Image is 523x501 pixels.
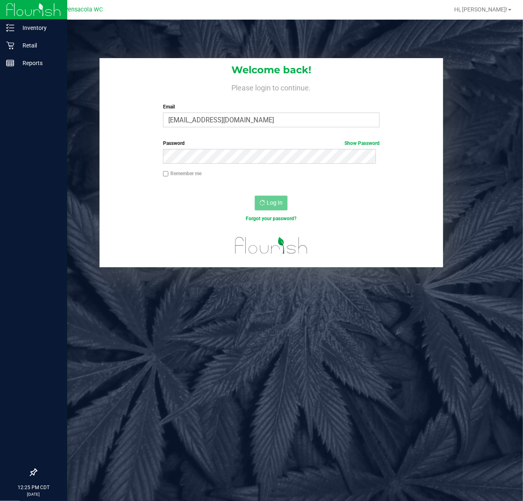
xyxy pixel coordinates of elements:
[4,491,63,497] p: [DATE]
[344,140,380,146] a: Show Password
[229,231,315,260] img: flourish_logo.svg
[454,6,507,13] span: Hi, [PERSON_NAME]!
[163,103,380,111] label: Email
[64,6,103,13] span: Pensacola WC
[163,140,185,146] span: Password
[246,216,297,221] a: Forgot your password?
[100,82,443,92] h4: Please login to continue.
[6,41,14,50] inline-svg: Retail
[14,23,63,33] p: Inventory
[6,59,14,67] inline-svg: Reports
[14,41,63,50] p: Retail
[255,196,288,210] button: Log In
[6,24,14,32] inline-svg: Inventory
[267,199,283,206] span: Log In
[163,171,169,177] input: Remember me
[163,170,202,177] label: Remember me
[4,484,63,491] p: 12:25 PM CDT
[100,65,443,75] h1: Welcome back!
[14,58,63,68] p: Reports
